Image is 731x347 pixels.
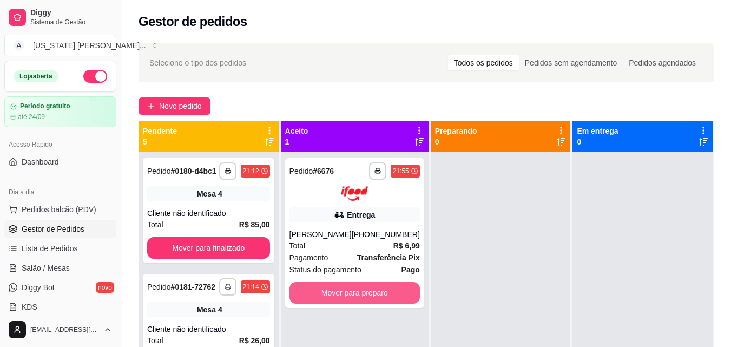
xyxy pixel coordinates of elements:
[149,57,246,69] span: Selecione o tipo dos pedidos
[147,237,270,259] button: Mover para finalizado
[435,136,477,147] p: 0
[143,126,177,136] p: Pendente
[285,126,308,136] p: Aceito
[197,304,216,315] span: Mesa
[243,167,259,175] div: 21:12
[289,252,328,264] span: Pagamento
[22,204,96,215] span: Pedidos balcão (PDV)
[139,13,247,30] h2: Gestor de pedidos
[147,324,270,335] div: Cliente não identificado
[22,302,37,312] span: KDS
[4,220,116,238] a: Gestor de Pedidos
[147,283,171,291] span: Pedido
[4,317,116,343] button: [EMAIL_ADDRESS][DOMAIN_NAME]
[289,167,313,175] span: Pedido
[33,40,146,51] div: [US_STATE] [PERSON_NAME] ...
[197,188,216,199] span: Mesa
[147,167,171,175] span: Pedido
[4,298,116,316] a: KDS
[313,167,334,175] strong: # 6676
[393,241,420,250] strong: R$ 6,99
[14,40,24,51] span: A
[4,259,116,277] a: Salão / Mesas
[4,4,116,30] a: DiggySistema de Gestão
[147,102,155,110] span: plus
[171,283,216,291] strong: # 0181-72762
[393,167,409,175] div: 21:55
[289,229,352,240] div: [PERSON_NAME]
[30,325,99,334] span: [EMAIL_ADDRESS][DOMAIN_NAME]
[243,283,259,291] div: 21:14
[4,35,116,56] button: Select a team
[20,102,70,110] article: Período gratuito
[22,243,78,254] span: Lista de Pedidos
[22,263,70,273] span: Salão / Mesas
[352,229,420,240] div: [PHONE_NUMBER]
[4,136,116,153] div: Acesso Rápido
[4,201,116,218] button: Pedidos balcão (PDV)
[4,184,116,201] div: Dia a dia
[577,136,618,147] p: 0
[147,208,270,219] div: Cliente não identificado
[18,113,45,121] article: até 24/09
[22,224,84,234] span: Gestor de Pedidos
[4,96,116,127] a: Período gratuitoaté 24/09
[239,336,270,345] strong: R$ 26,00
[289,282,420,304] button: Mover para preparo
[4,279,116,296] a: Diggy Botnovo
[83,70,107,83] button: Alterar Status
[623,55,702,70] div: Pedidos agendados
[519,55,623,70] div: Pedidos sem agendamento
[4,153,116,171] a: Dashboard
[448,55,519,70] div: Todos os pedidos
[171,167,216,175] strong: # 0180-d4bc1
[22,156,59,167] span: Dashboard
[14,70,58,82] div: Loja aberta
[341,186,368,201] img: ifood
[159,100,202,112] span: Novo pedido
[147,219,163,231] span: Total
[401,265,420,274] strong: Pago
[218,304,222,315] div: 4
[357,253,420,262] strong: Transferência Pix
[577,126,618,136] p: Em entrega
[347,209,375,220] div: Entrega
[22,282,55,293] span: Diggy Bot
[4,240,116,257] a: Lista de Pedidos
[30,18,112,27] span: Sistema de Gestão
[143,136,177,147] p: 5
[139,97,210,115] button: Novo pedido
[435,126,477,136] p: Preparando
[147,335,163,346] span: Total
[218,188,222,199] div: 4
[285,136,308,147] p: 1
[30,8,112,18] span: Diggy
[289,240,306,252] span: Total
[289,264,361,276] span: Status do pagamento
[239,220,270,229] strong: R$ 85,00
